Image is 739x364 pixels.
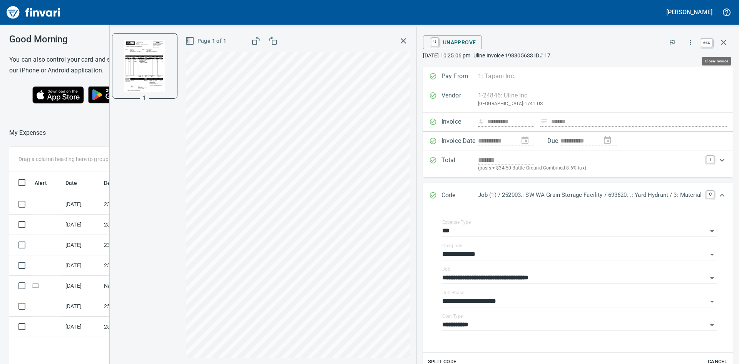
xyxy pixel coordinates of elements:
td: [DATE] [62,215,101,235]
button: Page 1 of 1 [184,34,229,48]
a: esc [701,39,712,47]
div: Expand [423,183,733,208]
span: Online transaction [32,283,40,288]
td: 252007.8225 [101,296,170,317]
h3: Good Morning [9,34,173,45]
span: Alert [35,178,47,188]
span: Alert [35,178,57,188]
a: T [706,156,714,163]
td: [DATE] [62,194,101,215]
td: 252506 [101,255,170,276]
span: Date [65,178,87,188]
p: Total [441,156,478,172]
span: Description [104,178,143,188]
img: Get it on Google Play [84,82,150,107]
td: [DATE] [62,255,101,276]
a: U [431,38,438,46]
td: 252007 [101,317,170,337]
button: Flag [664,34,680,51]
span: Page 1 of 1 [187,36,226,46]
button: More [682,34,699,51]
h6: You can also control your card and submit expenses from our iPhone or Android application. [9,54,173,76]
span: Date [65,178,77,188]
button: Open [707,226,717,237]
td: [DATE] [62,317,101,337]
p: [DATE] 10:25:06 pm. Uline Invoice 198805633 ID# 17. [423,52,733,59]
label: Job Phase [442,290,464,295]
label: Expense Type [442,220,471,225]
label: Company [442,243,462,248]
td: 235015 [101,194,170,215]
td: Napa Online [GEOGRAPHIC_DATA] [GEOGRAPHIC_DATA] [101,276,170,296]
td: [DATE] [62,276,101,296]
td: 23515 [101,235,170,255]
p: My Expenses [9,128,46,138]
button: [PERSON_NAME] [664,6,714,18]
span: Description [104,178,133,188]
span: Unapprove [429,36,476,49]
td: [DATE] [62,296,101,317]
a: C [706,191,714,198]
button: Open [707,320,717,330]
button: Open [707,249,717,260]
h5: [PERSON_NAME] [666,8,712,16]
img: Page 1 [119,40,171,92]
p: Drag a column heading here to group the table [18,155,131,163]
td: [DATE] [62,235,101,255]
div: Expand [423,151,733,177]
button: Open [707,296,717,307]
nav: breadcrumb [9,128,46,138]
p: Job (1) / 252003.: SW WA Grain Storage Facility / 693620. .: Yard Hydrant / 3: Material [478,191,702,200]
button: Open [707,273,717,283]
p: (basis + $34.50 Battle Ground Combined 8.6% tax) [478,164,702,172]
label: Job [442,267,450,272]
button: UUnapprove [423,35,482,49]
img: Finvari [5,3,62,22]
td: 254010 [101,215,170,235]
p: Code [441,191,478,201]
label: Cost Type [442,314,463,319]
p: 1 [143,94,146,103]
img: Download on the App Store [32,86,84,104]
